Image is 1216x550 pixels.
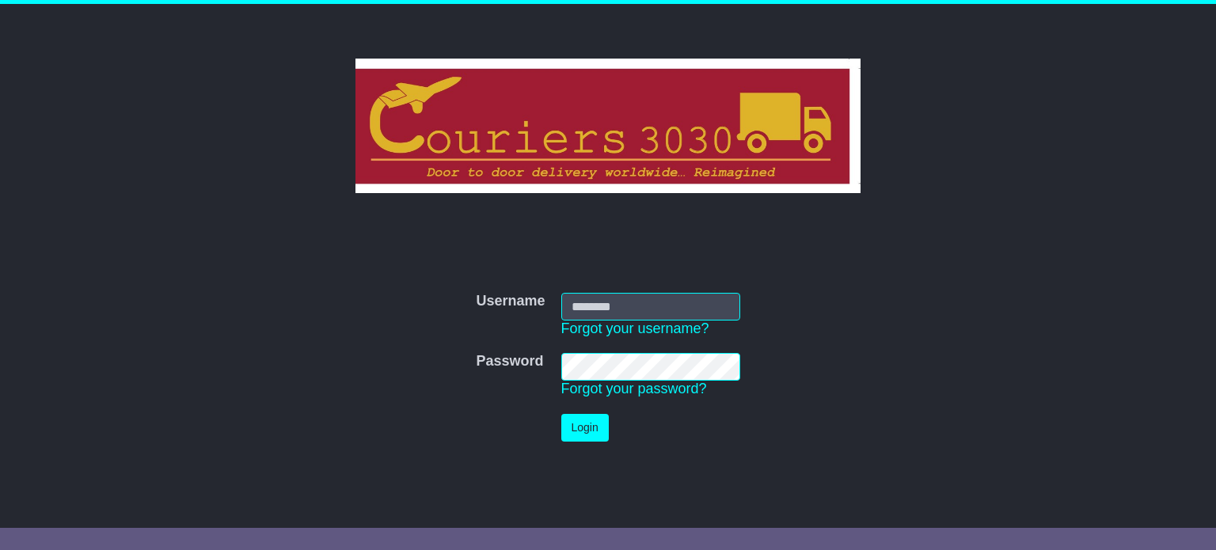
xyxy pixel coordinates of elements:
[561,321,709,336] a: Forgot your username?
[561,381,707,396] a: Forgot your password?
[355,59,861,193] img: Couriers 3030
[561,414,609,442] button: Login
[476,353,543,370] label: Password
[476,293,545,310] label: Username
